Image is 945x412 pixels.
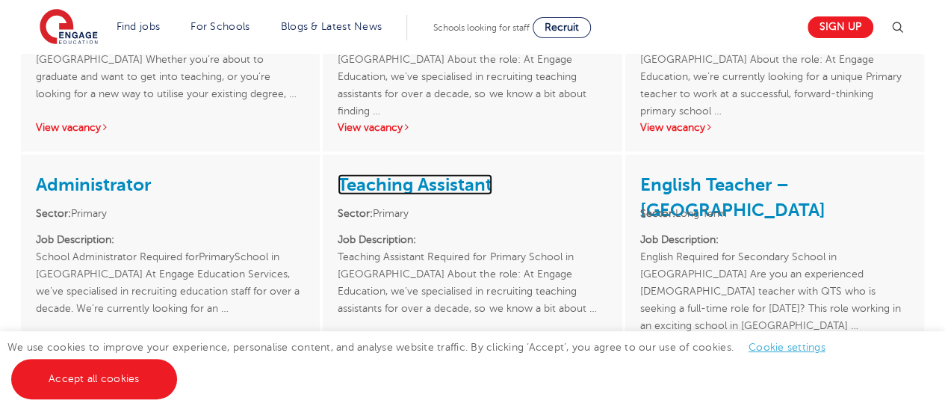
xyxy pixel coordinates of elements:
p: Graduate Teaching Assistant – [GEOGRAPHIC_DATA] in [GEOGRAPHIC_DATA] Whether you’re about to grad... [36,16,305,102]
strong: Sector: [338,208,373,219]
a: Administrator [36,174,151,195]
p: English Required for Secondary School in [GEOGRAPHIC_DATA] Are you an experienced [DEMOGRAPHIC_DA... [640,231,909,317]
a: Accept all cookies [11,359,177,399]
span: We use cookies to improve your experience, personalise content, and analyse website traffic. By c... [7,342,840,384]
img: Engage Education [40,9,98,46]
a: Recruit [533,17,591,38]
a: Sign up [808,16,873,38]
a: Teaching Assistant [338,174,492,195]
span: Recruit [545,22,579,33]
a: Find jobs [117,21,161,32]
span: Schools looking for staff [433,22,530,33]
li: Primary [36,205,305,222]
a: Cookie settings [749,342,825,353]
p: KS1 Teacher Required for Primary School in [GEOGRAPHIC_DATA] About the role: At Engage Education,... [640,16,909,102]
a: Blogs & Latest News [281,21,382,32]
a: View vacancy [640,122,713,133]
a: View vacancy [338,122,411,133]
a: For Schools [190,21,250,32]
p: School Administrator Required forPrimarySchool in [GEOGRAPHIC_DATA] At Engage Education Services,... [36,231,305,317]
p: 121 Teaching Assistant Required for a School in [GEOGRAPHIC_DATA] About the role: At Engage Educa... [338,16,607,102]
a: English Teacher – [GEOGRAPHIC_DATA] [640,174,825,221]
strong: Sector: [640,208,675,219]
strong: Job Description: [36,234,114,245]
strong: Job Description: [640,234,719,245]
a: View vacancy [36,122,109,133]
strong: Job Description: [338,234,416,245]
li: Long Term [640,205,909,222]
strong: Sector: [36,208,71,219]
li: Primary [338,205,607,222]
p: Teaching Assistant Required for Primary School in [GEOGRAPHIC_DATA] About the role: At Engage Edu... [338,231,607,317]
